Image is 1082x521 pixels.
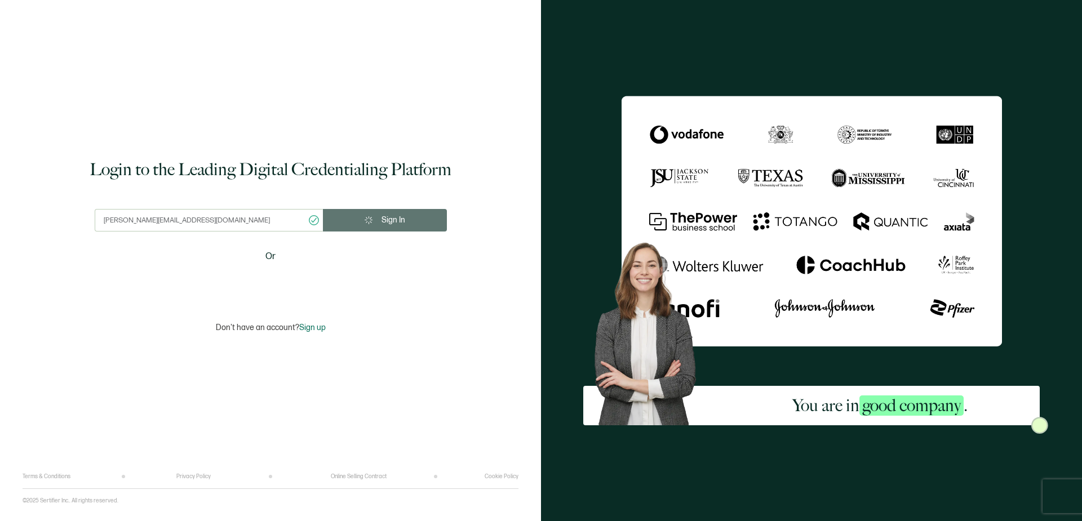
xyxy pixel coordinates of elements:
[200,271,341,296] iframe: Sign in with Google Button
[95,209,323,231] input: Enter your work email address
[265,250,276,264] span: Or
[331,473,387,480] a: Online Selling Contract
[583,233,720,425] img: Sertifier Login - You are in <span class="strong-h">good company</span>. Hero
[23,473,70,480] a: Terms & Conditions
[894,394,1082,521] iframe: Chat Widget
[622,96,1002,346] img: Sertifier Login - You are in <span class="strong-h">good company</span>.
[176,473,211,480] a: Privacy Policy
[23,497,118,504] p: ©2025 Sertifier Inc.. All rights reserved.
[859,395,964,416] span: good company
[792,394,968,417] h2: You are in .
[485,473,518,480] a: Cookie Policy
[299,323,326,332] span: Sign up
[308,214,320,226] ion-icon: checkmark circle outline
[90,158,451,181] h1: Login to the Leading Digital Credentialing Platform
[216,323,326,332] p: Don't have an account?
